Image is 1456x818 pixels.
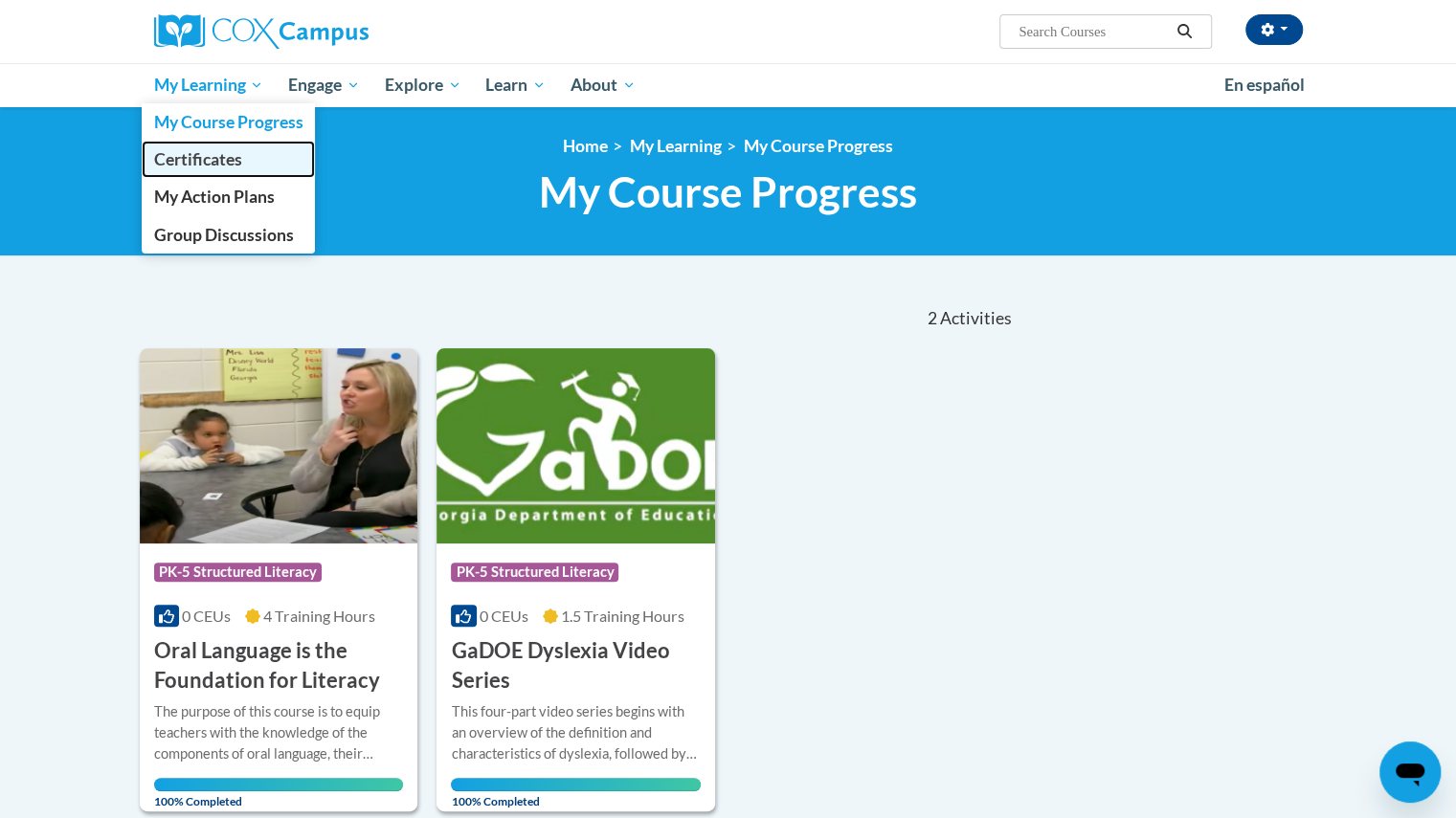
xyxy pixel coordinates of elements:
div: Your progress [154,778,404,791]
img: Course Logo [140,348,418,543]
span: Learn [485,74,546,97]
span: 100% Completed [451,778,701,808]
button: Search [1170,20,1198,43]
span: Certificates [153,149,241,169]
span: En español [1224,75,1305,95]
span: 100% Completed [154,778,404,808]
span: PK-5 Structured Literacy [154,563,322,582]
span: 4 Training Hours [263,607,375,625]
button: Account Settings [1245,14,1303,45]
a: Group Discussions [142,216,316,254]
a: My Learning [142,63,277,107]
span: 0 CEUs [480,607,528,625]
img: Cox Campus [154,14,369,49]
a: Cox Campus [154,14,518,49]
span: My Learning [153,74,263,97]
a: Course LogoPK-5 Structured Literacy0 CEUs1.5 Training Hours GaDOE Dyslexia Video SeriesThis four-... [437,348,715,811]
span: 0 CEUs [182,607,231,625]
a: Explore [372,63,474,107]
a: Learn [473,63,558,107]
a: My Action Plans [142,178,316,215]
a: Home [563,136,608,156]
span: PK-5 Structured Literacy [451,563,618,582]
h3: GaDOE Dyslexia Video Series [451,636,701,696]
span: Explore [385,74,461,97]
a: Course LogoPK-5 Structured Literacy0 CEUs4 Training Hours Oral Language is the Foundation for Lit... [140,348,418,811]
span: Activities [940,308,1012,329]
h3: Oral Language is the Foundation for Literacy [154,636,404,696]
span: My Course Progress [153,112,302,132]
a: About [558,63,648,107]
span: Engage [288,74,360,97]
div: Main menu [125,63,1332,107]
span: My Action Plans [153,187,274,207]
a: My Learning [630,136,722,156]
span: About [571,74,636,97]
div: This four-part video series begins with an overview of the definition and characteristics of dysl... [451,701,701,764]
iframe: Button to launch messaging window [1379,741,1441,803]
a: Engage [276,63,372,107]
span: 2 [927,308,936,329]
div: The purpose of this course is to equip teachers with the knowledge of the components of oral lang... [154,701,404,764]
a: My Course Progress [744,136,893,156]
div: Your progress [451,778,701,791]
input: Search Courses [1017,20,1170,43]
a: Certificates [142,141,316,178]
a: My Course Progress [142,103,316,141]
span: My Course Progress [539,166,917,217]
img: Course Logo [437,348,715,543]
span: 1.5 Training Hours [561,607,684,625]
a: En español [1212,65,1317,105]
span: Group Discussions [153,225,293,245]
